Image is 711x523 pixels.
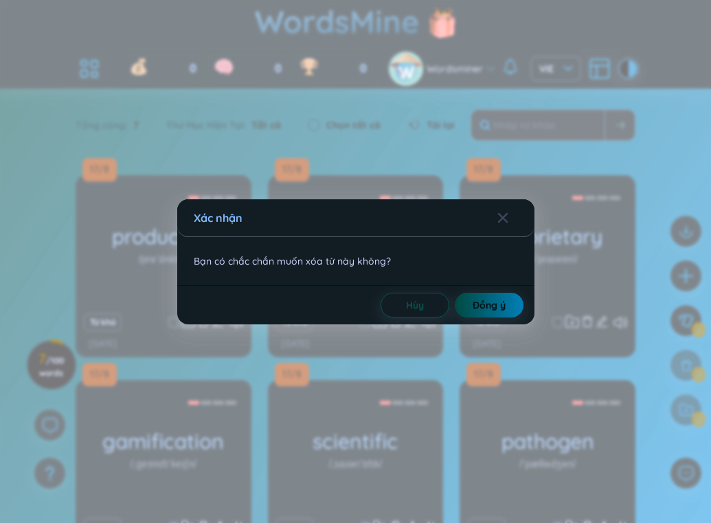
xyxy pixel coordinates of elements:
span: Hủy [406,298,424,312]
button: Hủy [381,293,449,318]
button: Close [497,199,534,236]
div: Xác nhận [194,210,518,225]
div: Bạn có chắc chắn muốn xóa từ này không? [177,237,534,285]
button: Đồng ý [455,293,523,318]
span: Đồng ý [473,298,506,312]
